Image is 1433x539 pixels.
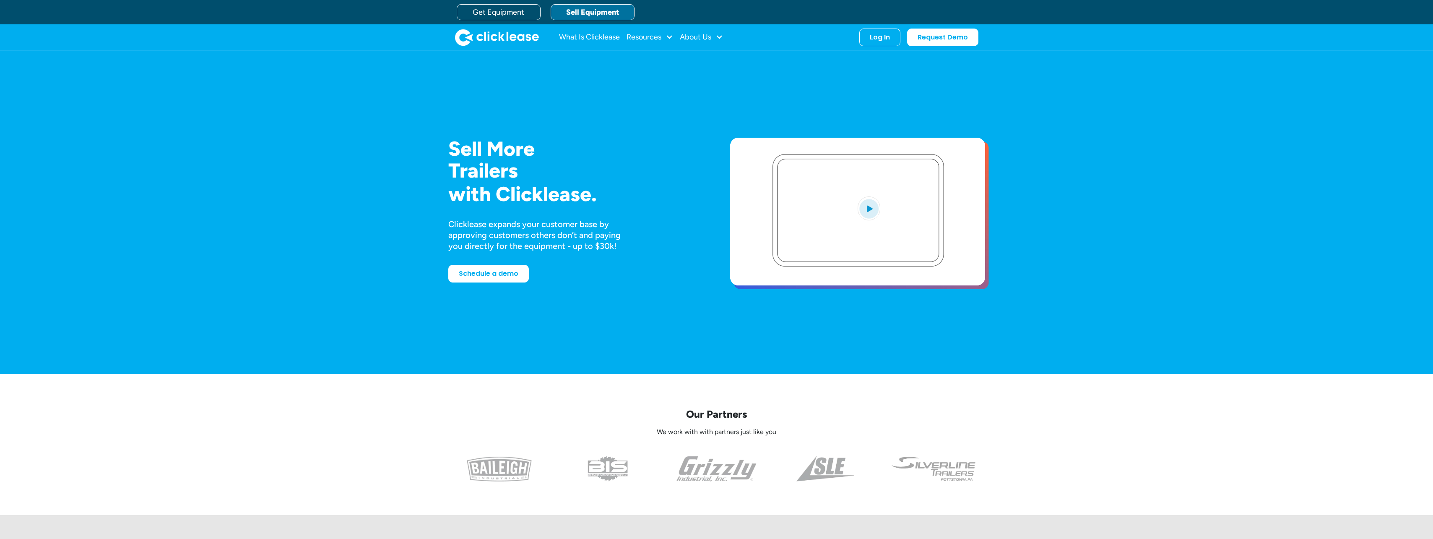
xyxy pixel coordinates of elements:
[448,408,985,421] p: Our Partners
[796,456,854,481] img: a black and white photo of the side of a triangle
[448,183,703,205] h1: with Clicklease.
[455,29,539,46] img: Clicklease logo
[467,456,532,481] img: baileigh logo
[858,196,880,220] img: Blue play button logo on a light blue circular background
[448,219,636,251] div: Clicklease expands your customer base by approving customers others don’t and paying you directly...
[551,4,635,20] a: Sell Equipment
[457,4,541,20] a: Get Equipment
[448,160,703,182] h1: Trailers
[448,265,529,283] a: Schedule a demo
[588,456,628,481] img: the logo for beaver industrial supply
[448,138,703,160] h1: Sell More
[448,428,985,437] p: We work with with partners just like you
[891,456,977,481] img: undefined
[559,29,620,46] a: What Is Clicklease
[676,456,757,481] img: the grizzly industrial inc logo
[907,29,978,46] a: Request Demo
[870,33,890,42] div: Log In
